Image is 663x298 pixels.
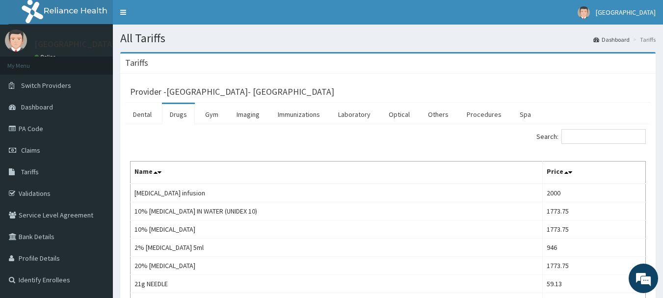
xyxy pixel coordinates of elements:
[125,58,148,67] h3: Tariffs
[21,81,71,90] span: Switch Providers
[197,104,226,125] a: Gym
[536,129,646,144] label: Search:
[34,40,115,49] p: [GEOGRAPHIC_DATA]
[130,87,334,96] h3: Provider - [GEOGRAPHIC_DATA]- [GEOGRAPHIC_DATA]
[596,8,656,17] span: [GEOGRAPHIC_DATA]
[131,220,543,239] td: 10% [MEDICAL_DATA]
[543,162,646,184] th: Price
[229,104,267,125] a: Imaging
[543,202,646,220] td: 1773.75
[270,104,328,125] a: Immunizations
[131,275,543,293] td: 21g NEEDLE
[543,239,646,257] td: 946
[125,104,159,125] a: Dental
[330,104,378,125] a: Laboratory
[381,104,418,125] a: Optical
[131,184,543,202] td: [MEDICAL_DATA] infusion
[593,35,630,44] a: Dashboard
[543,220,646,239] td: 1773.75
[21,103,53,111] span: Dashboard
[561,129,646,144] input: Search:
[131,239,543,257] td: 2% [MEDICAL_DATA] 5ml
[459,104,509,125] a: Procedures
[131,162,543,184] th: Name
[543,257,646,275] td: 1773.75
[543,184,646,202] td: 2000
[5,29,27,52] img: User Image
[512,104,539,125] a: Spa
[131,202,543,220] td: 10% [MEDICAL_DATA] IN WATER (UNIDEX 10)
[543,275,646,293] td: 59.13
[120,32,656,45] h1: All Tariffs
[162,104,195,125] a: Drugs
[34,54,58,60] a: Online
[420,104,456,125] a: Others
[21,146,40,155] span: Claims
[21,167,39,176] span: Tariffs
[631,35,656,44] li: Tariffs
[131,257,543,275] td: 20% [MEDICAL_DATA]
[578,6,590,19] img: User Image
